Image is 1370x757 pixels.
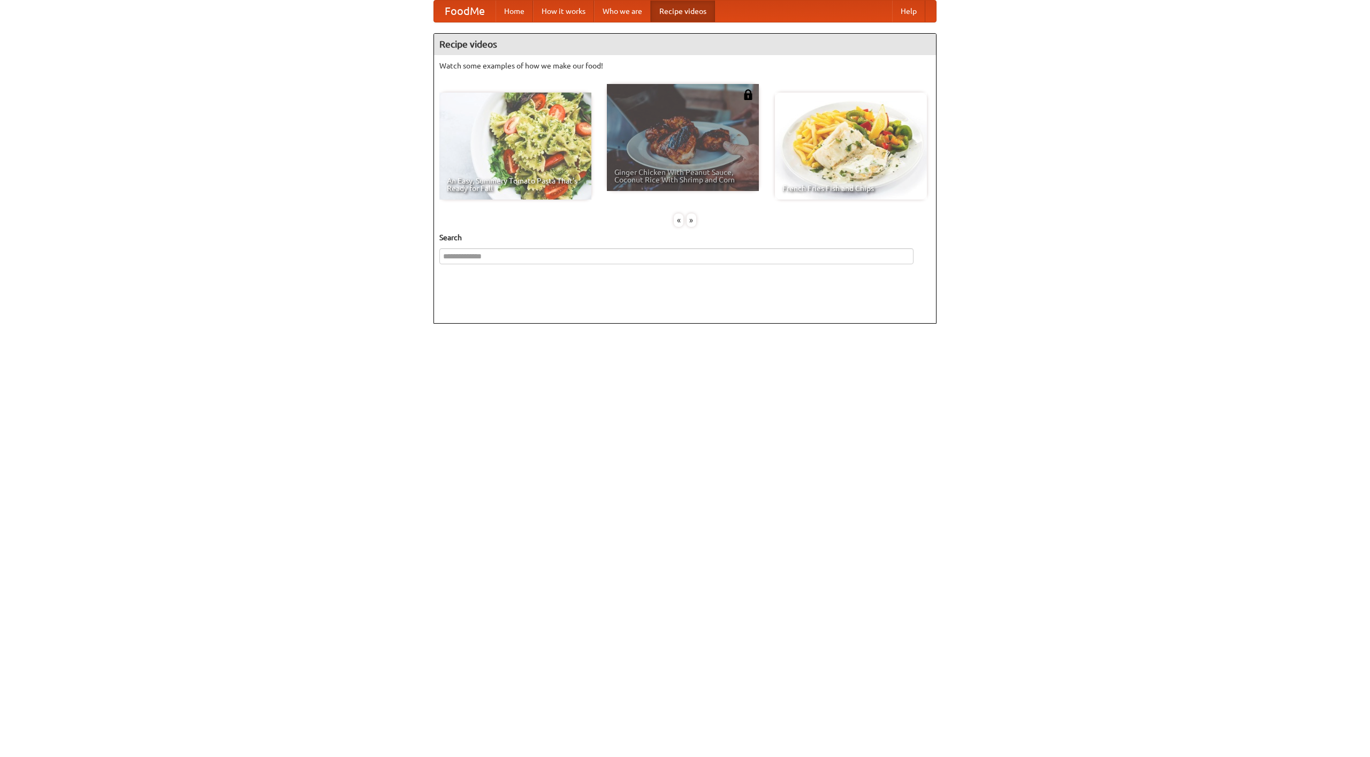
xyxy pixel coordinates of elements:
[439,93,591,200] a: An Easy, Summery Tomato Pasta That's Ready for Fall
[533,1,594,22] a: How it works
[674,213,683,227] div: «
[594,1,651,22] a: Who we are
[434,1,496,22] a: FoodMe
[447,177,584,192] span: An Easy, Summery Tomato Pasta That's Ready for Fall
[743,89,753,100] img: 483408.png
[892,1,925,22] a: Help
[439,60,931,71] p: Watch some examples of how we make our food!
[651,1,715,22] a: Recipe videos
[434,34,936,55] h4: Recipe videos
[496,1,533,22] a: Home
[439,232,931,243] h5: Search
[782,185,919,192] span: French Fries Fish and Chips
[687,213,696,227] div: »
[775,93,927,200] a: French Fries Fish and Chips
